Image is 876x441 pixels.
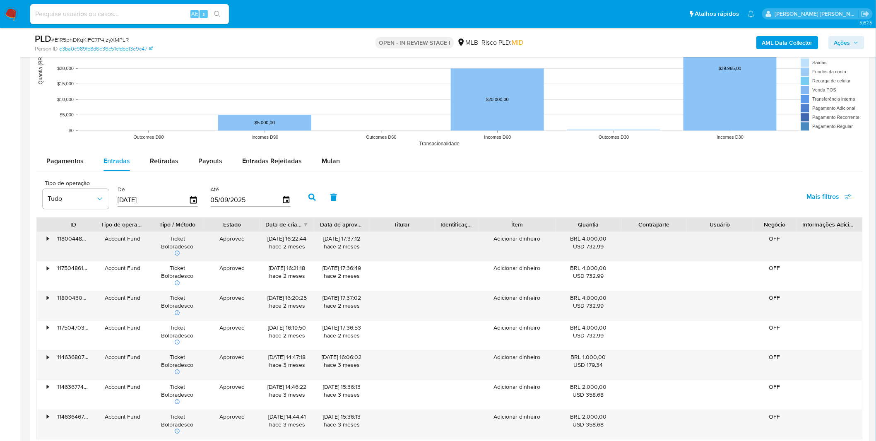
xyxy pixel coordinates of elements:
[202,10,205,18] span: s
[861,10,870,18] a: Sair
[457,38,478,47] div: MLB
[859,19,872,26] span: 3.157.3
[834,36,850,49] span: Ações
[481,38,523,47] span: Risco PLD:
[775,10,859,18] p: igor.silva@mercadolivre.com
[35,32,51,45] b: PLD
[30,9,229,19] input: Pesquise usuários ou casos...
[512,38,523,47] span: MID
[51,36,129,44] span: # E1R5phDKqKlFC7P4jzyXMPLR
[191,10,198,18] span: Alt
[35,45,58,53] b: Person ID
[762,36,813,49] b: AML Data Collector
[828,36,864,49] button: Ações
[59,45,153,53] a: e3ba0c989fb8d6e36c51cfdbb13e9c47
[375,37,454,48] p: OPEN - IN REVIEW STAGE I
[748,10,755,17] a: Notificações
[209,8,226,20] button: search-icon
[695,10,739,18] span: Atalhos rápidos
[756,36,818,49] button: AML Data Collector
